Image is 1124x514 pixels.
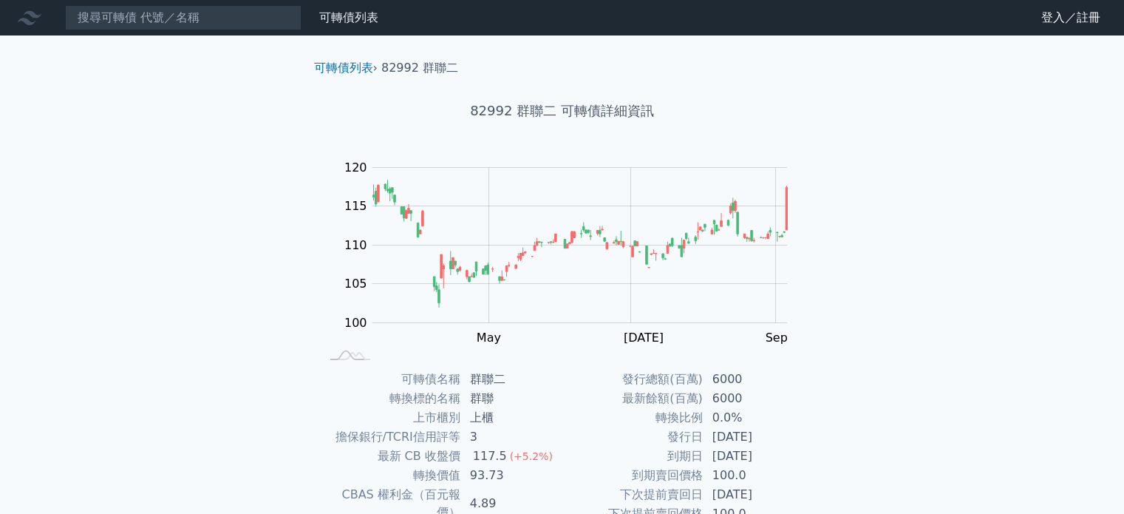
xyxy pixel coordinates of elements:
td: 下次提前賣回日 [562,485,704,504]
tspan: 110 [344,238,367,252]
td: 轉換標的名稱 [320,389,461,408]
td: 擔保銀行/TCRI信用評等 [320,427,461,447]
tspan: May [477,331,501,345]
tspan: 115 [344,199,367,213]
td: 群聯二 [461,370,562,389]
td: 到期日 [562,447,704,466]
td: 最新 CB 收盤價 [320,447,461,466]
td: [DATE] [704,427,805,447]
g: Chart [336,160,809,345]
td: 群聯 [461,389,562,408]
td: 到期賣回價格 [562,466,704,485]
td: 3 [461,427,562,447]
td: [DATE] [704,485,805,504]
tspan: Sep [766,331,788,345]
td: 轉換比例 [562,408,704,427]
a: 登入／註冊 [1029,6,1112,30]
td: 發行總額(百萬) [562,370,704,389]
td: [DATE] [704,447,805,466]
td: 上櫃 [461,408,562,427]
td: 轉換價值 [320,466,461,485]
div: 117.5 [470,447,510,465]
td: 6000 [704,370,805,389]
span: (+5.2%) [510,450,553,462]
td: 上市櫃別 [320,408,461,427]
li: › [314,59,378,77]
td: 93.73 [461,466,562,485]
li: 82992 群聯二 [381,59,458,77]
h1: 82992 群聯二 可轉債詳細資訊 [302,101,822,121]
tspan: 105 [344,277,367,291]
td: 100.0 [704,466,805,485]
tspan: 100 [344,316,367,330]
td: 發行日 [562,427,704,447]
td: 0.0% [704,408,805,427]
td: 6000 [704,389,805,408]
a: 可轉債列表 [314,61,373,75]
td: 最新餘額(百萬) [562,389,704,408]
a: 可轉債列表 [319,10,378,24]
td: 可轉債名稱 [320,370,461,389]
input: 搜尋可轉債 代號／名稱 [65,5,302,30]
tspan: 120 [344,160,367,175]
tspan: [DATE] [624,331,664,345]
